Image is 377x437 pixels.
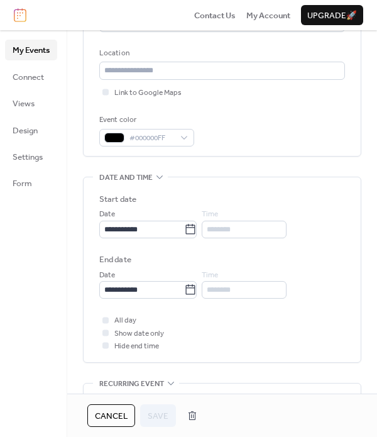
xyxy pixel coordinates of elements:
span: Upgrade 🚀 [307,9,357,22]
span: Date [99,208,115,221]
div: Start date [99,193,136,206]
span: Settings [13,151,43,163]
span: Time [202,208,218,221]
span: Date [99,269,115,282]
img: logo [14,8,26,22]
span: Design [13,124,38,137]
span: Link to Google Maps [114,87,182,99]
span: Form [13,177,32,190]
a: My Account [246,9,290,21]
button: Upgrade🚀 [301,5,363,25]
span: Time [202,269,218,282]
span: #000000FF [129,132,174,145]
span: Connect [13,71,44,84]
span: My Account [246,9,290,22]
div: Location [99,47,342,60]
a: My Events [5,40,57,60]
div: Event color [99,114,192,126]
span: All day [114,314,136,327]
span: My Events [13,44,50,57]
span: Views [13,97,35,110]
a: Views [5,93,57,113]
a: Design [5,120,57,140]
a: Settings [5,147,57,167]
span: Date and time [99,172,153,184]
div: End date [99,253,131,266]
a: Connect [5,67,57,87]
span: Recurring event [99,377,164,390]
span: Hide end time [114,340,159,353]
a: Contact Us [194,9,236,21]
span: Contact Us [194,9,236,22]
a: Form [5,173,57,193]
span: Cancel [95,410,128,423]
button: Cancel [87,404,135,427]
span: Show date only [114,328,164,340]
